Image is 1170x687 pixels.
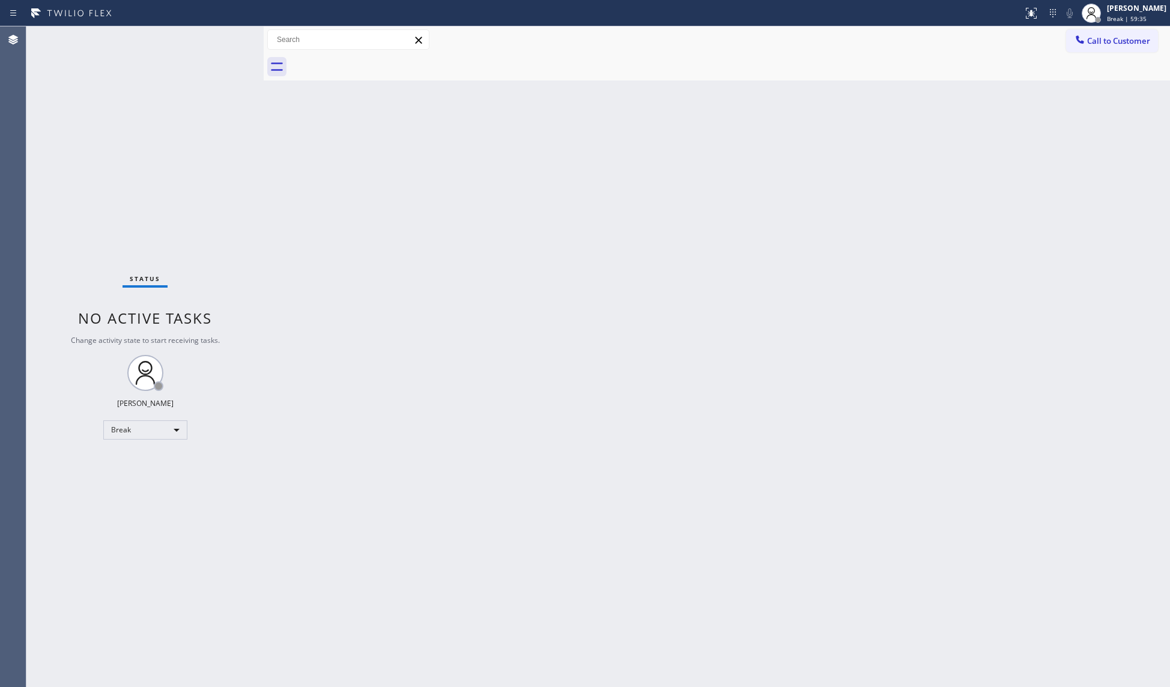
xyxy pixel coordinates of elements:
[1107,14,1147,23] span: Break | 59:35
[268,30,429,49] input: Search
[71,335,220,345] span: Change activity state to start receiving tasks.
[78,308,212,328] span: No active tasks
[130,274,160,283] span: Status
[1066,29,1158,52] button: Call to Customer
[1087,35,1150,46] span: Call to Customer
[1061,5,1078,22] button: Mute
[117,398,174,408] div: [PERSON_NAME]
[103,420,187,440] div: Break
[1107,3,1166,13] div: [PERSON_NAME]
